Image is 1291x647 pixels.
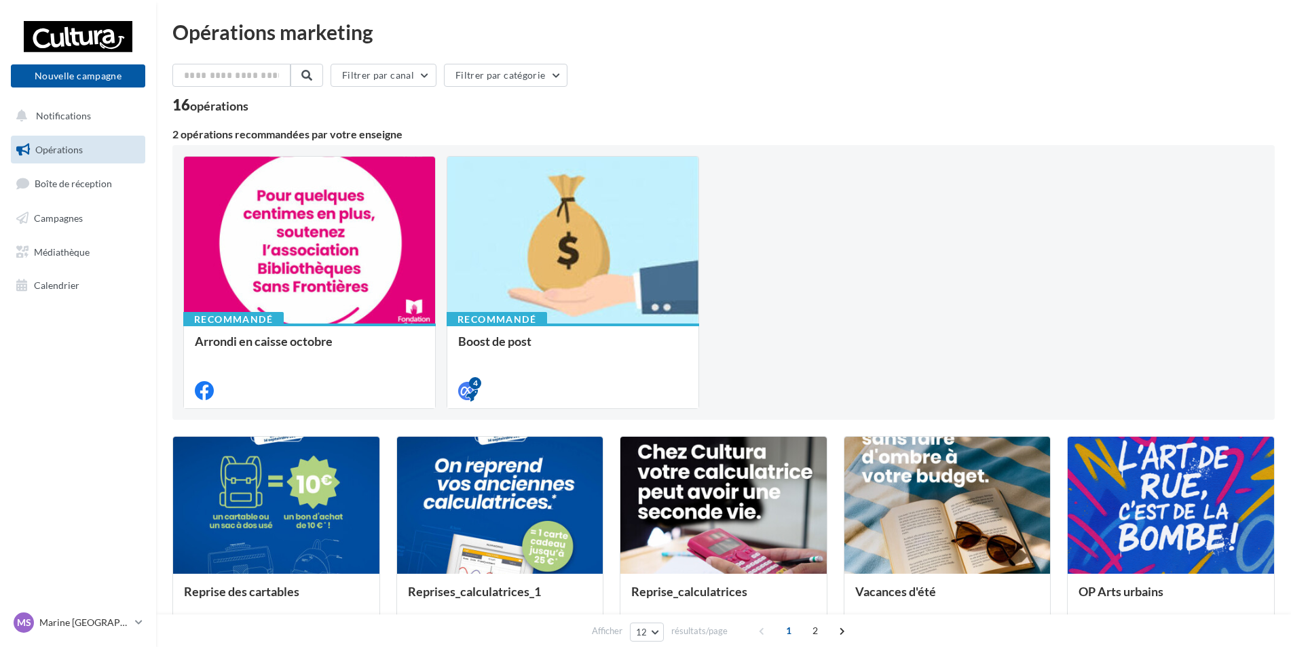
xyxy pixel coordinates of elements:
div: opérations [190,100,248,112]
a: Opérations [8,136,148,164]
button: Nouvelle campagne [11,64,145,87]
div: 16 [172,98,248,113]
span: MS [17,616,31,629]
button: 12 [630,623,665,642]
span: 12 [636,627,648,638]
a: Boîte de réception [8,169,148,198]
span: Notifications [36,110,91,121]
div: Reprise_calculatrices [631,585,816,612]
button: Filtrer par canal [331,64,436,87]
div: OP Arts urbains [1079,585,1263,612]
div: Recommandé [447,312,547,327]
span: Médiathèque [34,246,90,257]
span: 1 [778,620,800,642]
div: 4 [469,377,481,389]
span: Boîte de réception [35,178,112,189]
button: Notifications [8,102,143,130]
span: 2 [804,620,826,642]
span: Opérations [35,144,83,155]
div: Recommandé [183,312,284,327]
div: Arrondi en caisse octobre [195,334,424,361]
span: Calendrier [34,279,79,291]
button: Filtrer par catégorie [444,64,567,87]
div: Vacances d'été [855,585,1040,612]
div: Opérations marketing [172,22,1275,42]
div: Reprise des cartables [184,585,369,612]
a: Calendrier [8,271,148,300]
a: MS Marine [GEOGRAPHIC_DATA][PERSON_NAME] [11,610,145,635]
span: résultats/page [671,625,728,638]
p: Marine [GEOGRAPHIC_DATA][PERSON_NAME] [39,616,130,629]
span: Campagnes [34,212,83,224]
div: 2 opérations recommandées par votre enseigne [172,129,1275,140]
a: Médiathèque [8,238,148,267]
a: Campagnes [8,204,148,233]
span: Afficher [592,625,622,638]
div: Reprises_calculatrices_1 [408,585,593,612]
div: Boost de post [458,334,688,361]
